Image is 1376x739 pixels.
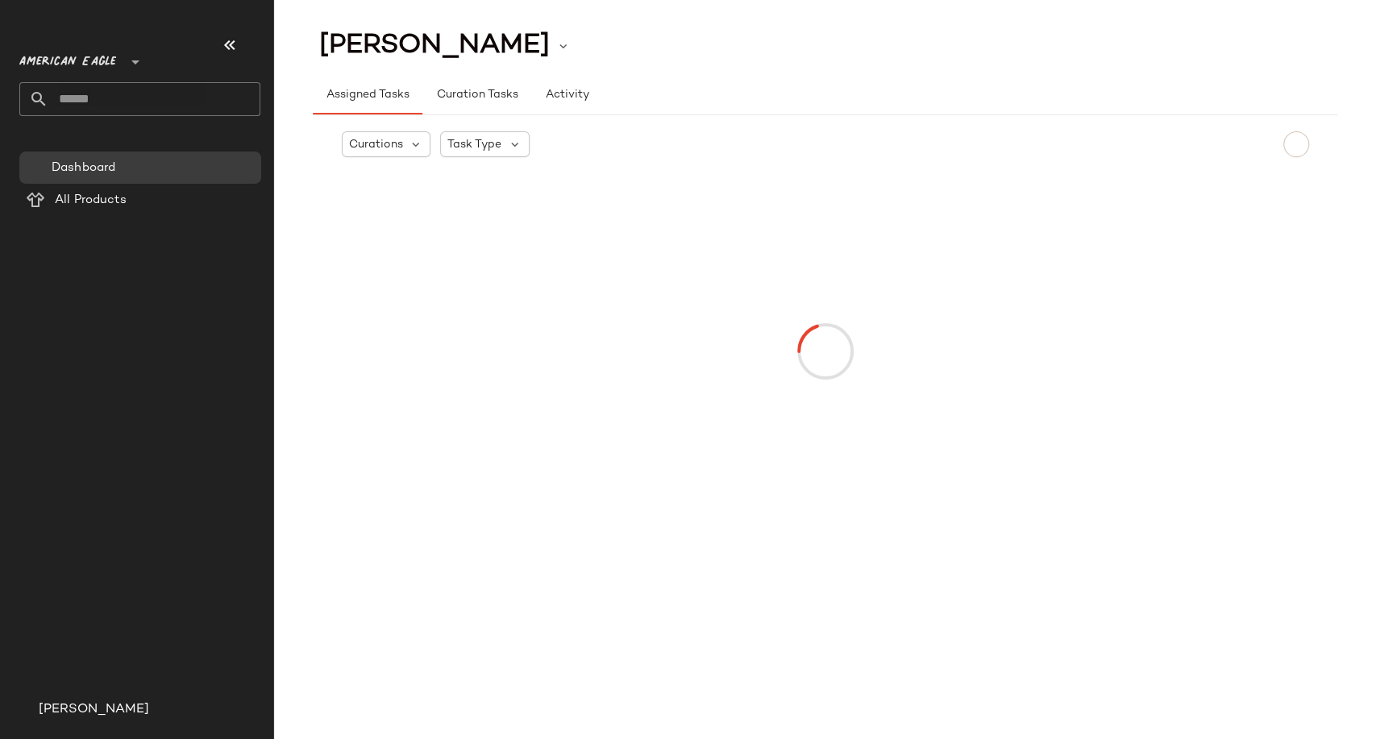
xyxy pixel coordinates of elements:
span: [PERSON_NAME] [319,31,550,61]
span: All Products [55,191,127,210]
span: Dashboard [52,159,115,177]
span: Task Type [447,136,501,153]
span: Curations [349,136,403,153]
span: Curation Tasks [435,89,518,102]
span: Assigned Tasks [326,89,409,102]
span: American Eagle [19,44,116,73]
span: Activity [545,89,589,102]
span: [PERSON_NAME] [39,700,149,720]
